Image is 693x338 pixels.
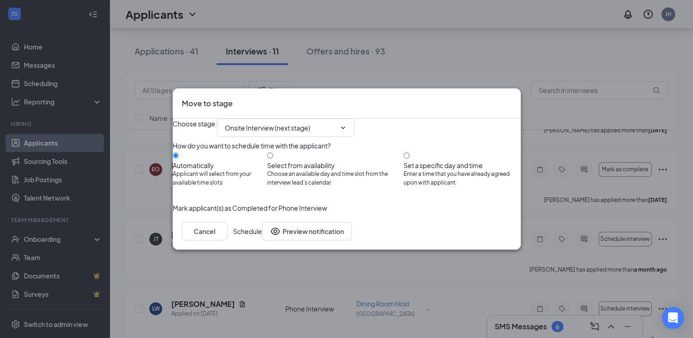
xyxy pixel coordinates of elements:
[173,203,327,213] span: Mark applicant(s) as Completed for Phone Interview
[404,161,520,170] div: Set a specific day and time
[233,222,262,240] button: Schedule
[267,161,404,170] div: Select from availability
[173,119,217,137] span: Choose stage :
[262,222,352,240] button: Preview notificationEye
[270,226,281,237] svg: Eye
[173,161,267,170] div: Automatically
[173,170,267,187] span: Applicant will select from your available time slots
[182,222,228,240] button: Cancel
[267,170,404,187] span: Choose an available day and time slot from the interview lead’s calendar
[662,307,684,329] div: Open Intercom Messenger
[404,170,520,187] span: Enter a time that you have already agreed upon with applicant
[182,98,233,109] h3: Move to stage
[339,124,347,131] svg: ChevronDown
[173,141,521,151] div: How do you want to schedule time with the applicant?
